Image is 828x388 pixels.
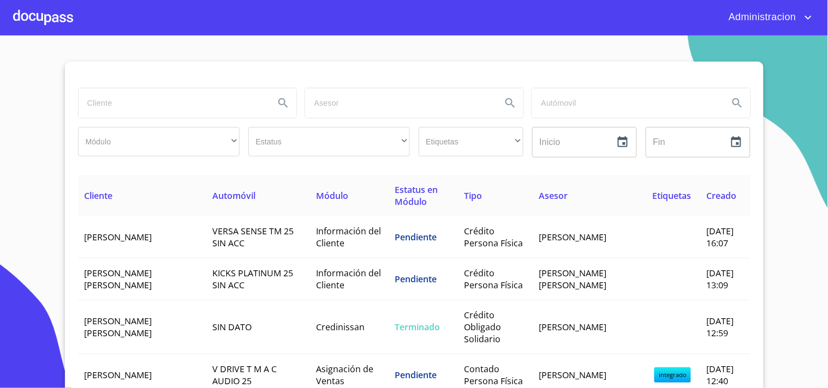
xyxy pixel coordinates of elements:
span: [PERSON_NAME] [PERSON_NAME] [85,315,152,339]
span: Creado [706,190,736,202]
span: [PERSON_NAME] [539,369,607,381]
div: ​ [78,127,240,156]
input: search [79,88,266,118]
button: Search [724,90,750,116]
span: [PERSON_NAME] [539,321,607,333]
span: KICKS PLATINUM 25 SIN ACC [212,267,293,291]
input: search [532,88,720,118]
span: Credinissan [316,321,365,333]
span: Asignación de Ventas [316,363,373,387]
input: search [305,88,493,118]
span: Información del Cliente [316,225,381,249]
span: [PERSON_NAME] [85,231,152,243]
span: Módulo [316,190,348,202]
span: V DRIVE T M A C AUDIO 25 [212,363,277,387]
span: integrado [654,367,691,383]
span: [DATE] 13:09 [706,267,734,291]
span: Pendiente [395,273,437,285]
span: Automóvil [212,190,255,202]
span: [DATE] 12:40 [706,363,734,387]
button: Search [497,90,523,116]
span: Crédito Persona Física [464,267,523,291]
span: Cliente [85,190,113,202]
span: Pendiente [395,231,437,243]
span: Etiquetas [652,190,691,202]
button: account of current user [720,9,815,26]
div: ​ [419,127,523,156]
span: Pendiente [395,369,437,381]
span: [PERSON_NAME] [PERSON_NAME] [85,267,152,291]
span: Estatus en Módulo [395,184,438,208]
span: [DATE] 16:07 [706,225,734,249]
span: Crédito Obligado Solidario [464,309,501,345]
span: Contado Persona Física [464,363,523,387]
span: [PERSON_NAME] [539,231,607,243]
span: Asesor [539,190,568,202]
span: [DATE] 12:59 [706,315,734,339]
span: Crédito Persona Física [464,225,523,249]
span: Información del Cliente [316,267,381,291]
span: Terminado [395,321,440,333]
div: ​ [248,127,410,156]
span: SIN DATO [212,321,252,333]
span: VERSA SENSE TM 25 SIN ACC [212,225,294,249]
span: [PERSON_NAME] [PERSON_NAME] [539,267,607,291]
span: Administracion [720,9,802,26]
button: Search [270,90,296,116]
span: Tipo [464,190,482,202]
span: [PERSON_NAME] [85,369,152,381]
